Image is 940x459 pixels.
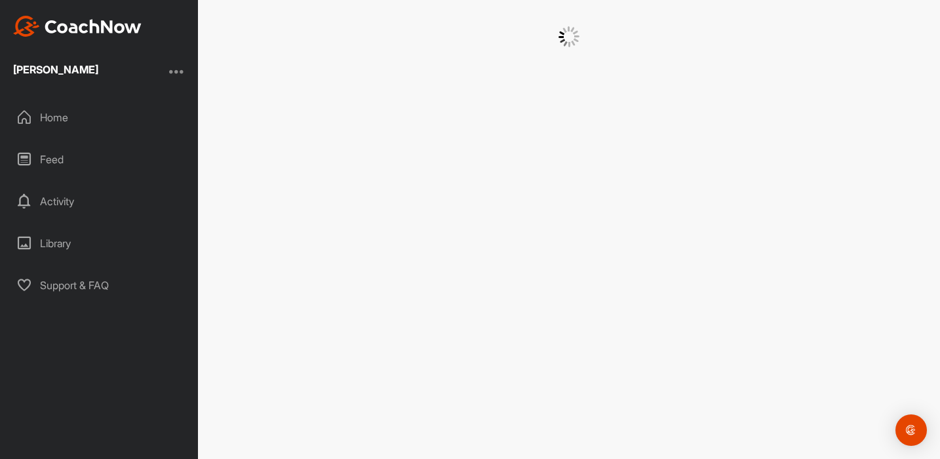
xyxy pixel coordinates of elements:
div: Support & FAQ [7,269,192,302]
img: G6gVgL6ErOh57ABN0eRmCEwV0I4iEi4d8EwaPGI0tHgoAbU4EAHFLEQAh+QQFCgALACwIAA4AGAASAAAEbHDJSesaOCdk+8xg... [558,26,579,47]
div: Library [7,227,192,260]
div: Home [7,101,192,134]
div: Feed [7,143,192,176]
div: [PERSON_NAME] [13,64,98,75]
div: Open Intercom Messenger [895,414,927,446]
img: CoachNow [13,16,142,37]
div: Activity [7,185,192,218]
